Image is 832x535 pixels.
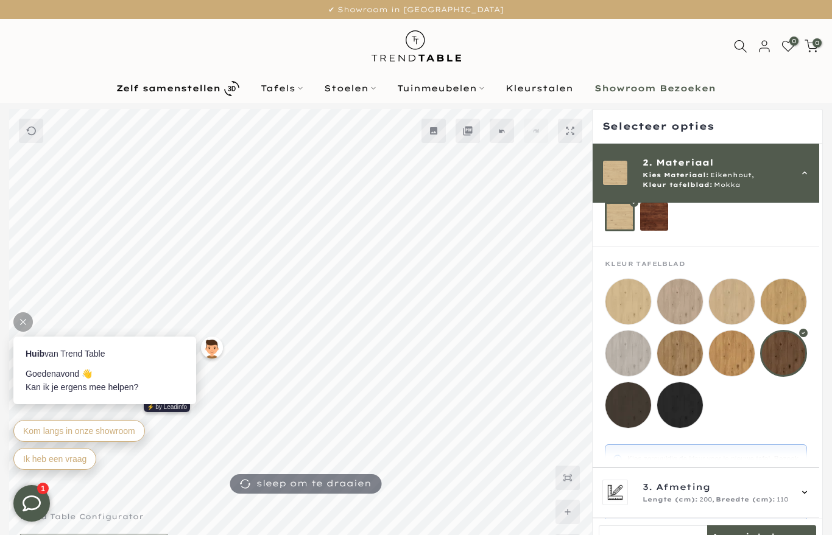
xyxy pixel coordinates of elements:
[594,84,716,93] b: Showroom Bezoeken
[116,84,220,93] b: Zelf samenstellen
[106,78,250,99] a: Zelf samenstellen
[363,19,470,73] img: trend-table
[584,81,727,96] a: Showroom Bezoeken
[387,81,495,96] a: Tuinmeubelen
[789,37,799,46] span: 0
[1,473,62,534] iframe: toggle-frame
[813,38,822,47] span: 0
[250,81,314,96] a: Tafels
[15,3,817,16] p: ✔ Showroom in [GEOGRAPHIC_DATA]
[1,278,239,485] iframe: bot-iframe
[781,40,795,53] a: 0
[314,81,387,96] a: Stoelen
[495,81,584,96] a: Kleurstalen
[805,40,818,53] a: 0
